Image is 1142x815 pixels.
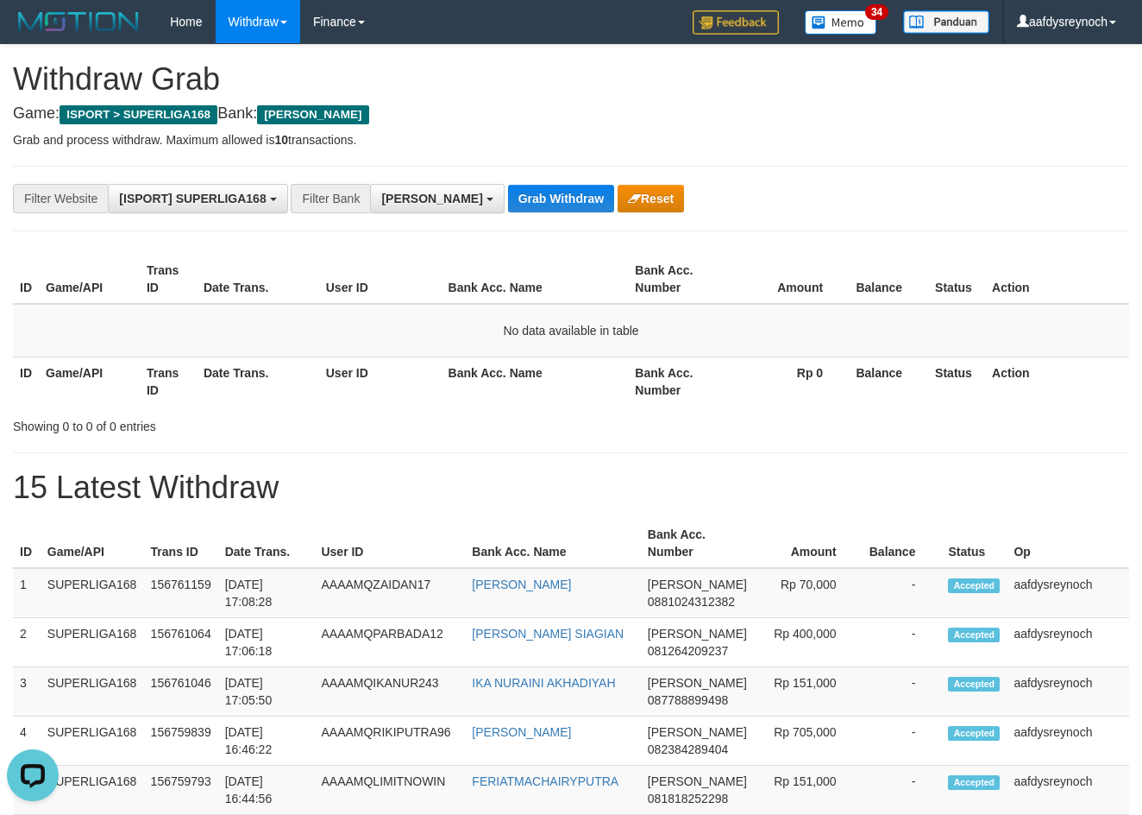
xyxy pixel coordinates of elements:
[218,766,315,815] td: [DATE] 16:44:56
[314,519,465,568] th: User ID
[729,357,849,406] th: Rp 0
[1007,519,1129,568] th: Op
[442,255,629,304] th: Bank Acc. Name
[754,519,863,568] th: Amount
[13,411,463,435] div: Showing 0 to 0 of 0 entries
[370,184,504,213] button: [PERSON_NAME]
[948,677,1000,692] span: Accepted
[13,184,108,213] div: Filter Website
[39,255,140,304] th: Game/API
[41,618,144,667] td: SUPERLIGA168
[648,774,747,788] span: [PERSON_NAME]
[140,357,197,406] th: Trans ID
[928,357,985,406] th: Status
[648,627,747,641] span: [PERSON_NAME]
[13,255,39,304] th: ID
[729,255,849,304] th: Amount
[1007,717,1129,766] td: aafdysreynoch
[472,725,571,739] a: [PERSON_NAME]
[274,133,288,147] strong: 10
[948,578,1000,593] span: Accepted
[60,105,217,124] span: ISPORT > SUPERLIGA168
[144,717,218,766] td: 156759839
[314,667,465,717] td: AAAAMQIKANUR243
[985,357,1129,406] th: Action
[648,676,747,690] span: [PERSON_NAME]
[863,766,942,815] td: -
[849,357,928,406] th: Balance
[218,717,315,766] td: [DATE] 16:46:22
[472,774,618,788] a: FERIATMACHAIRYPUTRA
[863,568,942,618] td: -
[314,717,465,766] td: AAAAMQRIKIPUTRA96
[618,185,684,212] button: Reset
[319,357,442,406] th: User ID
[381,192,482,205] span: [PERSON_NAME]
[13,131,1129,148] p: Grab and process withdraw. Maximum allowed is transactions.
[863,618,942,667] td: -
[13,357,39,406] th: ID
[7,7,59,59] button: Open LiveChat chat widget
[13,519,41,568] th: ID
[472,676,615,690] a: IKA NURAINI AKHADIYAH
[865,4,888,20] span: 34
[1007,618,1129,667] td: aafdysreynoch
[648,693,728,707] span: Copy 087788899498 to clipboard
[314,766,465,815] td: AAAAMQLIMITNOWIN
[41,667,144,717] td: SUPERLIGA168
[197,357,319,406] th: Date Trans.
[754,766,863,815] td: Rp 151,000
[648,578,747,591] span: [PERSON_NAME]
[144,568,218,618] td: 156761159
[1007,667,1129,717] td: aafdysreynoch
[948,628,1000,642] span: Accepted
[948,775,1000,790] span: Accepted
[13,471,1129,505] h1: 15 Latest Withdraw
[754,667,863,717] td: Rp 151,000
[754,618,863,667] td: Rp 400,000
[805,10,877,35] img: Button%20Memo.svg
[218,667,315,717] td: [DATE] 17:05:50
[218,519,315,568] th: Date Trans.
[941,519,1007,568] th: Status
[140,255,197,304] th: Trans ID
[948,726,1000,741] span: Accepted
[508,185,614,212] button: Grab Withdraw
[754,568,863,618] td: Rp 70,000
[119,192,266,205] span: [ISPORT] SUPERLIGA168
[314,618,465,667] td: AAAAMQPARBADA12
[13,304,1129,357] td: No data available in table
[903,10,989,34] img: panduan.png
[291,184,370,213] div: Filter Bank
[41,717,144,766] td: SUPERLIGA168
[863,667,942,717] td: -
[628,255,729,304] th: Bank Acc. Number
[754,717,863,766] td: Rp 705,000
[144,667,218,717] td: 156761046
[863,519,942,568] th: Balance
[13,105,1129,123] h4: Game: Bank:
[648,725,747,739] span: [PERSON_NAME]
[928,255,985,304] th: Status
[863,717,942,766] td: -
[648,595,735,609] span: Copy 0881024312382 to clipboard
[13,667,41,717] td: 3
[628,357,729,406] th: Bank Acc. Number
[13,717,41,766] td: 4
[1007,568,1129,618] td: aafdysreynoch
[465,519,641,568] th: Bank Acc. Name
[319,255,442,304] th: User ID
[13,568,41,618] td: 1
[39,357,140,406] th: Game/API
[985,255,1129,304] th: Action
[13,618,41,667] td: 2
[144,519,218,568] th: Trans ID
[108,184,287,213] button: [ISPORT] SUPERLIGA168
[144,618,218,667] td: 156761064
[693,10,779,35] img: Feedback.jpg
[648,742,728,756] span: Copy 082384289404 to clipboard
[849,255,928,304] th: Balance
[218,568,315,618] td: [DATE] 17:08:28
[442,357,629,406] th: Bank Acc. Name
[257,105,368,124] span: [PERSON_NAME]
